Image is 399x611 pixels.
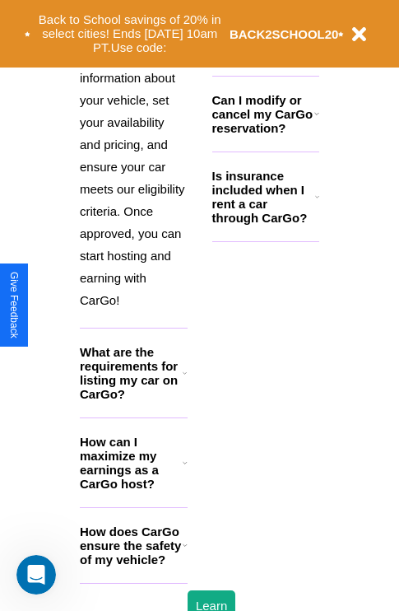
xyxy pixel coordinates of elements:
iframe: Intercom live chat [16,555,56,595]
h3: What are the requirements for listing my car on CarGo? [80,345,183,401]
div: Give Feedback [8,272,20,338]
b: BACK2SCHOOL20 [230,27,339,41]
h3: Is insurance included when I rent a car through CarGo? [212,169,315,225]
h3: Can I modify or cancel my CarGo reservation? [212,93,314,135]
h3: How can I maximize my earnings as a CarGo host? [80,435,183,491]
h3: How does CarGo ensure the safety of my vehicle? [80,525,183,567]
button: Back to School savings of 20% in select cities! Ends [DATE] 10am PT.Use code: [30,8,230,59]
